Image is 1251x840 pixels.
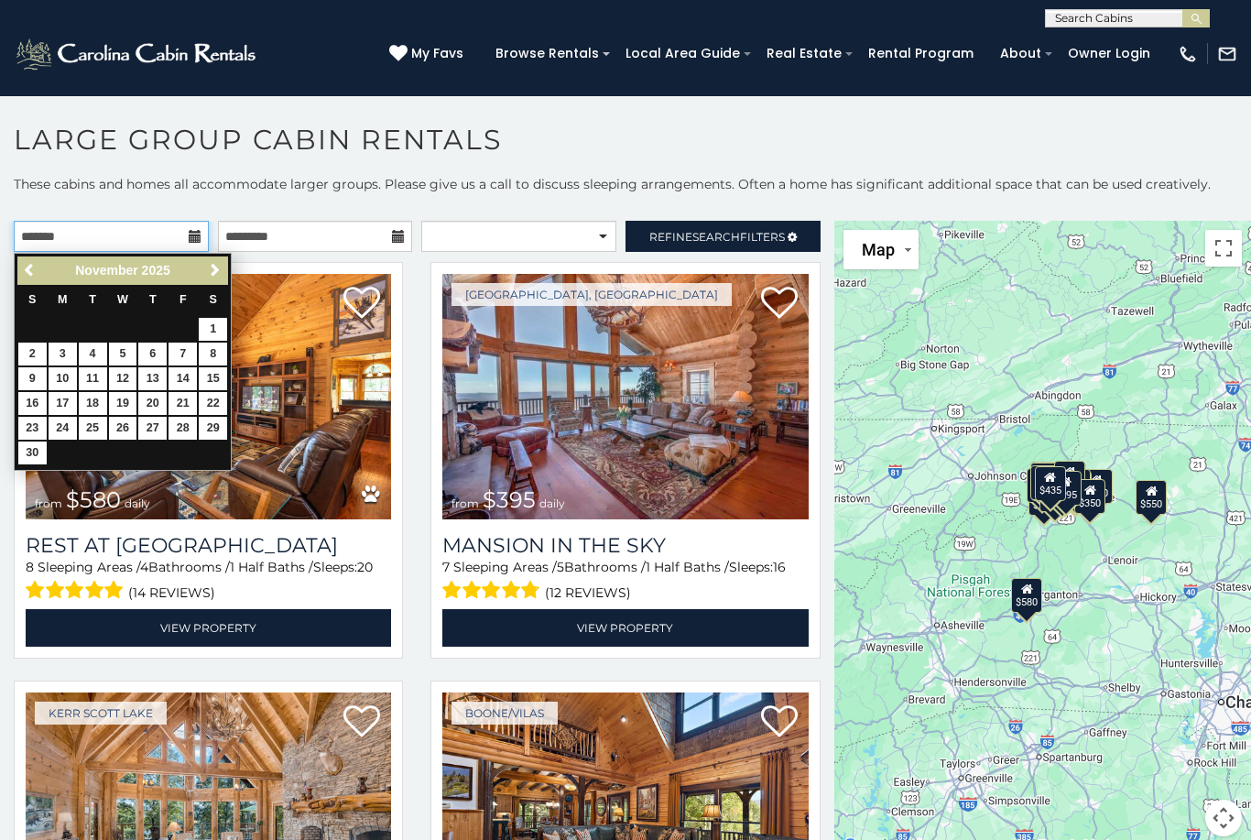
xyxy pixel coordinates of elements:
a: 12 [109,367,137,390]
button: Map camera controls [1205,800,1242,836]
div: $550 [1137,480,1168,515]
span: $580 [66,486,121,513]
a: Rest at [GEOGRAPHIC_DATA] [26,533,391,558]
a: 3 [49,343,77,365]
div: Sleeping Areas / Bathrooms / Sleeps: [26,558,391,605]
a: 7 [169,343,197,365]
a: Mansion In The Sky [442,533,808,558]
img: Mansion In The Sky [442,274,808,519]
div: $580 [1012,578,1043,613]
span: Search [692,230,740,244]
a: 8 [199,343,227,365]
span: 5 [557,559,564,575]
span: 16 [773,559,786,575]
a: Boone/Vilas [451,702,558,725]
span: Friday [179,293,187,306]
a: 6 [138,343,167,365]
a: 9 [18,367,47,390]
a: 23 [18,417,47,440]
span: Previous [23,263,38,278]
a: 26 [109,417,137,440]
span: 7 [442,559,450,575]
div: Sleeping Areas / Bathrooms / Sleeps: [442,558,808,605]
a: 11 [79,367,107,390]
a: 10 [49,367,77,390]
span: November [75,263,137,278]
div: $310 [1030,463,1061,497]
span: 1 Half Baths / [646,559,729,575]
a: Browse Rentals [486,39,608,68]
a: 27 [138,417,167,440]
span: Sunday [28,293,36,306]
div: $930 [1082,469,1113,504]
a: 16 [18,392,47,415]
img: White-1-2.png [14,36,261,72]
a: Add to favorites [761,704,798,742]
span: $395 [483,486,536,513]
a: 15 [199,367,227,390]
span: Monday [58,293,68,306]
a: 29 [199,417,227,440]
a: My Favs [389,44,468,64]
a: View Property [26,609,391,647]
span: 4 [140,559,148,575]
img: phone-regular-white.png [1178,44,1198,64]
a: About [991,39,1050,68]
span: Refine Filters [649,230,785,244]
span: My Favs [411,44,463,63]
a: 24 [49,417,77,440]
a: 20 [138,392,167,415]
a: Mansion In The Sky from $395 daily [442,274,808,519]
div: $435 [1035,466,1066,501]
div: $325 [1031,462,1062,496]
a: Add to favorites [343,704,380,742]
span: from [451,496,479,510]
a: RefineSearchFilters [625,221,821,252]
span: 1 Half Baths / [230,559,313,575]
span: Thursday [149,293,157,306]
span: Map [862,240,895,259]
a: Rental Program [859,39,983,68]
span: Wednesday [117,293,128,306]
a: View Property [442,609,808,647]
span: from [35,496,62,510]
a: 13 [138,367,167,390]
a: 28 [169,417,197,440]
div: $565 [1054,461,1085,496]
span: (12 reviews) [545,581,631,605]
a: 19 [109,392,137,415]
span: 8 [26,559,34,575]
a: 18 [79,392,107,415]
span: (14 reviews) [128,581,215,605]
span: Tuesday [89,293,96,306]
a: Add to favorites [343,285,380,323]
div: $395 [1030,465,1061,500]
span: 2025 [142,263,170,278]
span: Next [208,263,223,278]
a: Previous [19,259,42,282]
a: Owner Login [1059,39,1159,68]
a: 22 [199,392,227,415]
a: Local Area Guide [616,39,749,68]
h3: Rest at Mountain Crest [26,533,391,558]
a: 1 [199,318,227,341]
a: 21 [169,392,197,415]
a: 25 [79,417,107,440]
a: Add to favorites [761,285,798,323]
a: 4 [79,343,107,365]
a: Next [203,259,226,282]
div: $395 [1050,471,1082,506]
button: Change map style [843,230,919,269]
span: 20 [357,559,373,575]
a: 30 [18,442,47,464]
img: mail-regular-white.png [1217,44,1237,64]
span: daily [539,496,565,510]
span: daily [125,496,150,510]
div: $350 [1075,479,1106,514]
a: Real Estate [757,39,851,68]
a: Kerr Scott Lake [35,702,167,725]
a: 5 [109,343,137,365]
a: 2 [18,343,47,365]
a: [GEOGRAPHIC_DATA], [GEOGRAPHIC_DATA] [451,283,732,306]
